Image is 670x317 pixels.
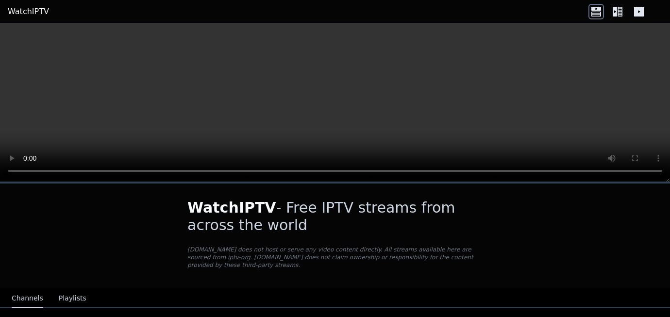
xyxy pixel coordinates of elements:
p: [DOMAIN_NAME] does not host or serve any video content directly. All streams available here are s... [187,246,483,269]
button: Channels [12,289,43,308]
a: iptv-org [228,254,251,261]
a: WatchIPTV [8,6,49,17]
h1: - Free IPTV streams from across the world [187,199,483,234]
button: Playlists [59,289,86,308]
span: WatchIPTV [187,199,276,216]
